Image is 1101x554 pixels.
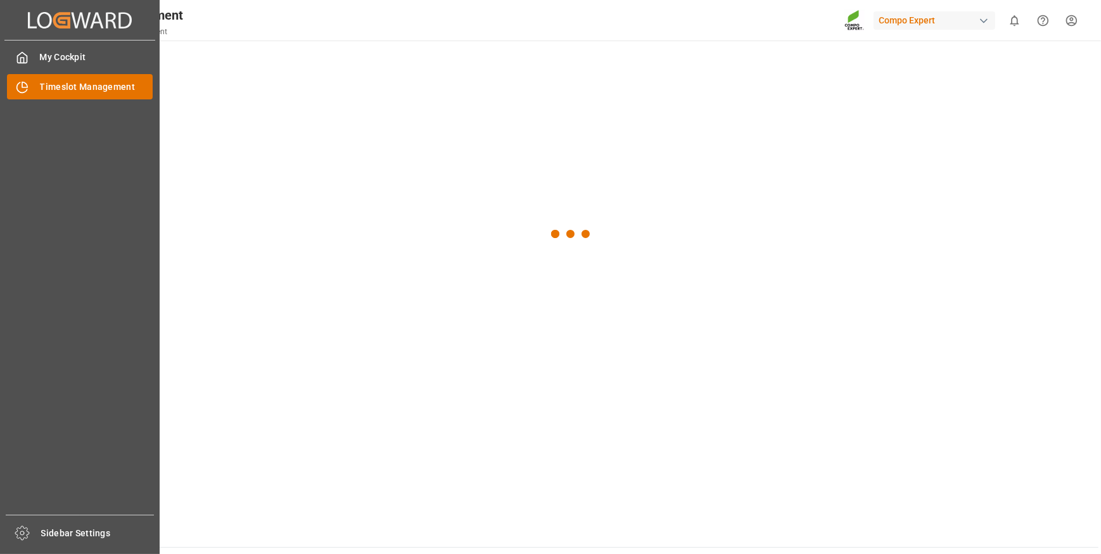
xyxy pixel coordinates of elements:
a: Timeslot Management [7,74,153,99]
a: My Cockpit [7,45,153,70]
button: Compo Expert [874,8,1000,32]
span: Timeslot Management [40,80,153,94]
img: Screenshot%202023-09-29%20at%2010.02.21.png_1712312052.png [844,9,865,32]
button: Help Center [1029,6,1057,35]
span: My Cockpit [40,51,153,64]
span: Sidebar Settings [41,527,155,540]
button: show 0 new notifications [1000,6,1029,35]
div: Compo Expert [874,11,995,30]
